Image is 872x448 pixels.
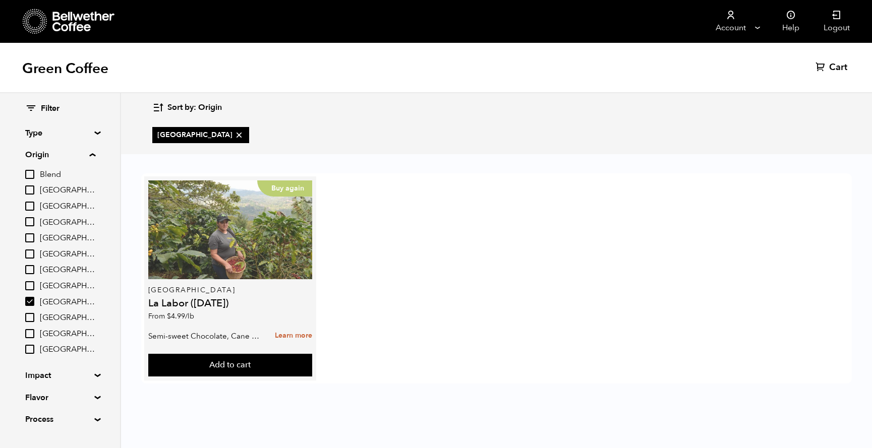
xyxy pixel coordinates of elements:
[148,180,312,279] a: Buy again
[25,127,95,139] summary: Type
[257,180,312,197] p: Buy again
[40,233,95,244] span: [GEOGRAPHIC_DATA]
[40,185,95,196] span: [GEOGRAPHIC_DATA]
[40,217,95,228] span: [GEOGRAPHIC_DATA]
[40,249,95,260] span: [GEOGRAPHIC_DATA]
[148,311,194,321] span: From
[40,201,95,212] span: [GEOGRAPHIC_DATA]
[25,233,34,242] input: [GEOGRAPHIC_DATA]
[25,149,95,161] summary: Origin
[40,265,95,276] span: [GEOGRAPHIC_DATA]
[25,281,34,290] input: [GEOGRAPHIC_DATA]
[148,298,312,308] h4: La Labor ([DATE])
[25,185,34,195] input: [GEOGRAPHIC_DATA]
[25,329,34,338] input: [GEOGRAPHIC_DATA]
[40,312,95,324] span: [GEOGRAPHIC_DATA]
[25,413,95,425] summary: Process
[25,369,95,381] summary: Impact
[22,59,108,78] h1: Green Coffee
[167,311,194,321] bdi: 4.99
[25,265,34,274] input: [GEOGRAPHIC_DATA]
[148,354,312,377] button: Add to cart
[40,344,95,355] span: [GEOGRAPHIC_DATA]
[40,281,95,292] span: [GEOGRAPHIC_DATA]
[40,169,95,180] span: Blend
[148,287,312,294] p: [GEOGRAPHIC_DATA]
[41,103,60,114] span: Filter
[25,217,34,226] input: [GEOGRAPHIC_DATA]
[25,170,34,179] input: Blend
[40,329,95,340] span: [GEOGRAPHIC_DATA]
[829,61,847,74] span: Cart
[25,249,34,259] input: [GEOGRAPHIC_DATA]
[157,130,244,140] span: [GEOGRAPHIC_DATA]
[25,297,34,306] input: [GEOGRAPHIC_DATA]
[167,102,222,113] span: Sort by: Origin
[40,297,95,308] span: [GEOGRAPHIC_DATA]
[167,311,171,321] span: $
[148,329,260,344] p: Semi-sweet Chocolate, Cane Sugar, Fig Jam
[25,202,34,211] input: [GEOGRAPHIC_DATA]
[185,311,194,321] span: /lb
[152,96,222,119] button: Sort by: Origin
[25,313,34,322] input: [GEOGRAPHIC_DATA]
[275,325,312,347] a: Learn more
[25,345,34,354] input: [GEOGRAPHIC_DATA]
[25,392,95,404] summary: Flavor
[816,61,850,74] a: Cart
